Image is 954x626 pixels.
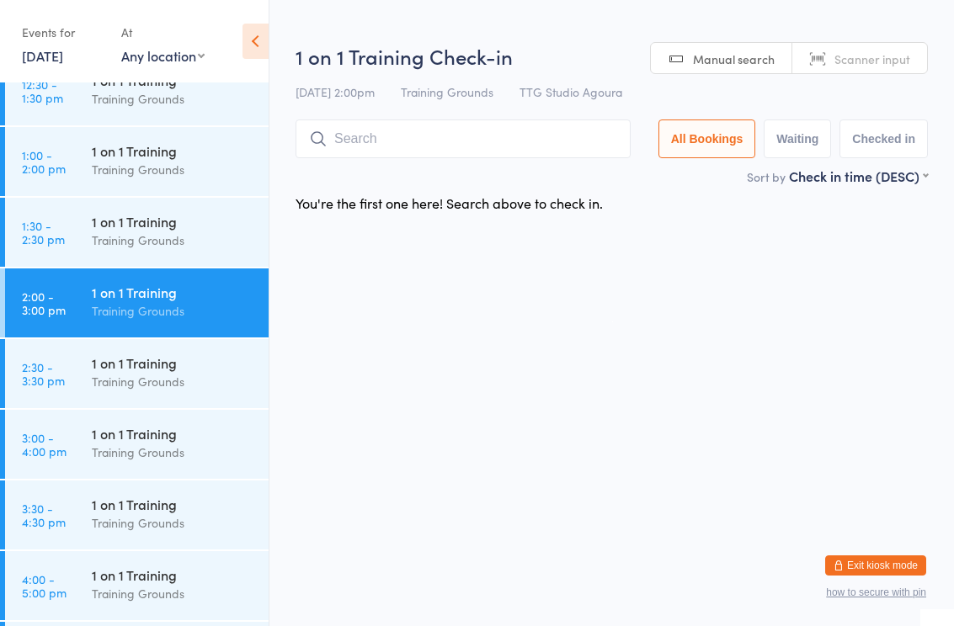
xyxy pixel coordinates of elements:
div: Training Grounds [92,89,254,109]
a: 1:30 -2:30 pm1 on 1 TrainingTraining Grounds [5,198,269,267]
time: 1:30 - 2:30 pm [22,219,65,246]
time: 2:30 - 3:30 pm [22,360,65,387]
div: Training Grounds [92,584,254,603]
a: 12:30 -1:30 pm1 on 1 TrainingTraining Grounds [5,56,269,125]
a: 3:30 -4:30 pm1 on 1 TrainingTraining Grounds [5,480,269,549]
a: 2:30 -3:30 pm1 on 1 TrainingTraining Grounds [5,339,269,408]
div: 1 on 1 Training [92,565,254,584]
div: You're the first one here! Search above to check in. [296,194,603,212]
div: Training Grounds [92,231,254,250]
span: Manual search [693,50,775,67]
div: 1 on 1 Training [92,424,254,443]
button: how to secure with pin [826,586,926,598]
time: 3:00 - 4:00 pm [22,431,67,458]
a: 4:00 -5:00 pm1 on 1 TrainingTraining Grounds [5,551,269,620]
span: TTG Studio Agoura [520,83,622,100]
button: Exit kiosk mode [825,555,926,576]
div: 1 on 1 Training [92,353,254,372]
div: Training Grounds [92,513,254,533]
span: Scanner input [834,50,910,67]
div: Check in time (DESC) [789,167,928,185]
button: All Bookings [658,119,756,158]
time: 1:00 - 2:00 pm [22,148,66,175]
a: 1:00 -2:00 pm1 on 1 TrainingTraining Grounds [5,127,269,196]
label: Sort by [747,168,786,185]
h2: 1 on 1 Training Check-in [296,42,928,70]
div: 1 on 1 Training [92,495,254,513]
div: Any location [121,46,205,65]
div: At [121,19,205,46]
span: Training Grounds [401,83,493,100]
button: Waiting [764,119,831,158]
div: 1 on 1 Training [92,212,254,231]
div: Training Grounds [92,443,254,462]
div: Training Grounds [92,160,254,179]
div: Training Grounds [92,372,254,391]
div: 1 on 1 Training [92,283,254,301]
div: 1 on 1 Training [92,141,254,160]
time: 12:30 - 1:30 pm [22,77,63,104]
time: 2:00 - 3:00 pm [22,289,66,316]
button: Checked in [839,119,928,158]
a: 2:00 -3:00 pm1 on 1 TrainingTraining Grounds [5,268,269,337]
time: 3:30 - 4:30 pm [22,501,66,528]
a: 3:00 -4:00 pm1 on 1 TrainingTraining Grounds [5,410,269,479]
span: [DATE] 2:00pm [296,83,375,100]
div: Training Grounds [92,301,254,321]
div: Events for [22,19,104,46]
input: Search [296,119,631,158]
time: 4:00 - 5:00 pm [22,572,67,599]
a: [DATE] [22,46,63,65]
